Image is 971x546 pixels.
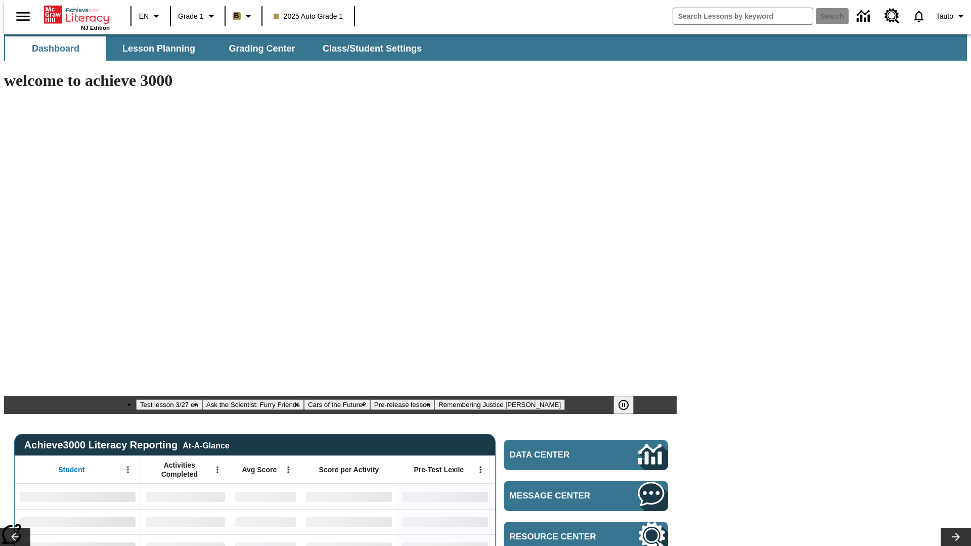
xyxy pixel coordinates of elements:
[230,484,301,509] div: No Data,
[141,509,230,534] div: No Data,
[613,396,644,414] div: Pause
[229,7,258,25] button: Boost Class color is light brown. Change class color
[58,465,84,474] span: Student
[323,43,422,55] span: Class/Student Settings
[504,440,668,470] a: Data Center
[24,439,230,451] span: Achieve3000 Literacy Reporting
[122,43,195,55] span: Lesson Planning
[120,462,136,477] button: Open Menu
[851,3,878,30] a: Data Center
[81,25,110,31] span: NJ Edition
[304,399,370,410] button: Slide 3 Cars of the Future?
[44,5,110,25] a: Home
[510,450,604,460] span: Data Center
[242,465,277,474] span: Avg Score
[178,11,204,22] span: Grade 1
[183,439,229,450] div: At-A-Glance
[146,461,213,479] span: Activities Completed
[210,462,225,477] button: Open Menu
[141,484,230,509] div: No Data,
[673,8,813,24] input: search field
[4,36,431,61] div: SubNavbar
[504,481,668,511] a: Message Center
[136,399,202,410] button: Slide 1 Test lesson 3/27 en
[370,399,434,410] button: Slide 4 Pre-release lesson
[211,36,313,61] button: Grading Center
[473,462,488,477] button: Open Menu
[281,462,296,477] button: Open Menu
[4,71,677,90] h1: welcome to achieve 3000
[941,528,971,546] button: Lesson carousel, Next
[613,396,634,414] button: Pause
[315,36,430,61] button: Class/Student Settings
[32,43,79,55] span: Dashboard
[510,491,608,501] span: Message Center
[234,10,239,22] span: B
[230,509,301,534] div: No Data,
[414,465,464,474] span: Pre-Test Lexile
[5,36,106,61] button: Dashboard
[932,7,971,25] button: Profile/Settings
[139,11,149,22] span: EN
[319,465,379,474] span: Score per Activity
[8,2,38,31] button: Open side menu
[135,7,167,25] button: Language: EN, Select a language
[229,43,295,55] span: Grading Center
[108,36,209,61] button: Lesson Planning
[174,7,222,25] button: Grade: Grade 1, Select a grade
[906,3,932,29] a: Notifications
[274,11,343,22] span: 2025 Auto Grade 1
[878,3,906,30] a: Resource Center, Will open in new tab
[434,399,565,410] button: Slide 5 Remembering Justice O'Connor
[510,532,608,542] span: Resource Center
[202,399,304,410] button: Slide 2 Ask the Scientist: Furry Friends
[44,4,110,31] div: Home
[936,11,953,22] span: Tauto
[4,34,967,61] div: SubNavbar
